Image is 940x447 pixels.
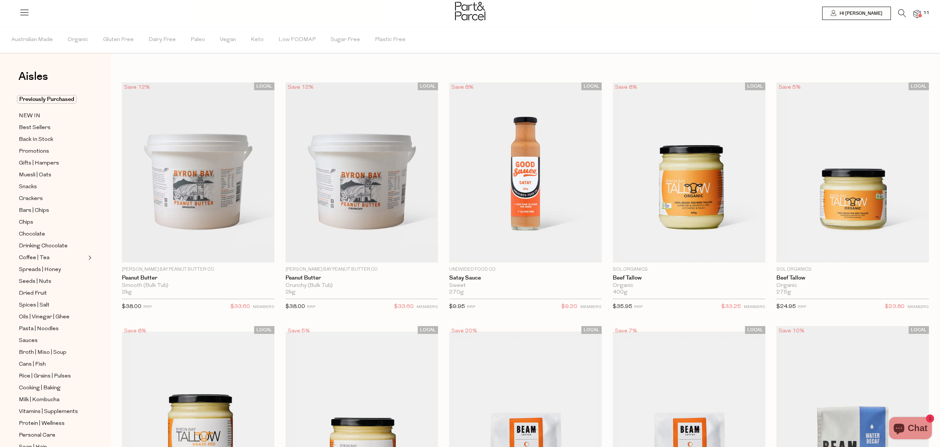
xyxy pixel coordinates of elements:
[122,266,274,273] p: [PERSON_NAME] Bay Peanut Butter Co
[776,289,791,296] span: 275g
[254,326,274,334] span: LOCAL
[449,266,602,273] p: Undivided Food Co.
[19,360,46,369] span: Cans | Fish
[19,182,86,192] a: Snacks
[19,407,78,416] span: Vitamins | Supplements
[307,305,315,309] small: RRP
[19,218,33,227] span: Chips
[922,10,931,16] span: 11
[418,82,438,90] span: LOCAL
[19,254,49,263] span: Coffee | Tea
[449,304,465,309] span: $9.95
[417,305,438,309] small: MEMBERS
[19,289,86,298] a: Dried Fruit
[19,123,51,132] span: Best Sellers
[19,265,61,274] span: Spreads | Honey
[613,275,765,281] a: Beef Tallow
[19,395,86,404] a: Milk | Kombucha
[776,266,929,273] p: Sol Organics
[19,123,86,132] a: Best Sellers
[19,135,53,144] span: Back In Stock
[19,336,86,345] a: Sauces
[230,302,250,312] span: $33.60
[745,82,765,90] span: LOCAL
[19,147,86,156] a: Promotions
[887,417,934,441] inbox-online-store-chat: Shopify online store chat
[122,289,132,296] span: 2kg
[19,372,86,381] a: Rice | Grains | Pulses
[19,431,55,440] span: Personal Care
[613,326,639,336] div: Save 7%
[19,383,86,393] a: Cooking | Baking
[19,147,49,156] span: Promotions
[286,304,305,309] span: $38.00
[19,336,38,345] span: Sauces
[19,419,86,428] a: Protein | Wellness
[19,95,86,104] a: Previously Purchased
[19,206,49,215] span: Bars | Chips
[19,159,59,168] span: Gifts | Hampers
[278,27,316,53] span: Low FODMAP
[18,68,48,85] span: Aisles
[19,194,43,203] span: Crackers
[19,324,86,333] a: Pasta | Noodles
[19,218,86,227] a: Chips
[909,82,929,90] span: LOCAL
[455,2,485,20] img: Part&Parcel
[580,305,602,309] small: MEMBERS
[19,171,51,180] span: Muesli | Oats
[86,253,92,262] button: Expand/Collapse Coffee | Tea
[122,275,274,281] a: Peanut Butter
[776,282,929,289] div: Organic
[19,253,86,263] a: Coffee | Tea
[19,265,86,274] a: Spreads | Honey
[122,326,148,336] div: Save 8%
[909,326,929,334] span: LOCAL
[19,289,47,298] span: Dried Fruit
[581,82,602,90] span: LOCAL
[286,266,438,273] p: [PERSON_NAME] Bay Peanut Butter Co
[122,82,274,263] img: Peanut Butter
[744,305,765,309] small: MEMBERS
[68,27,88,53] span: Organic
[449,282,602,289] div: Sweet
[913,10,921,18] a: 11
[19,242,68,251] span: Drinking Chocolate
[19,348,86,357] a: Broth | Miso | Soup
[251,27,264,53] span: Keto
[375,27,406,53] span: Plastic Free
[286,289,295,296] span: 2kg
[19,372,71,381] span: Rice | Grains | Pulses
[286,326,312,336] div: Save 5%
[220,27,236,53] span: Vegan
[19,360,86,369] a: Cans | Fish
[11,27,53,53] span: Australian Made
[19,206,86,215] a: Bars | Chips
[838,10,882,17] span: Hi [PERSON_NAME]
[613,289,628,296] span: 400g
[331,27,360,53] span: Sugar Free
[449,289,464,296] span: 270g
[122,304,141,309] span: $38.00
[613,282,765,289] div: Organic
[19,313,69,322] span: Oils | Vinegar | Ghee
[613,82,765,263] img: Beef Tallow
[19,241,86,251] a: Drinking Chocolate
[286,82,438,263] img: Peanut Butter
[721,302,741,312] span: $33.25
[776,82,929,263] img: Beef Tallow
[19,194,86,203] a: Crackers
[17,95,76,104] span: Previously Purchased
[19,277,86,286] a: Seeds | Nuts
[122,82,152,92] div: Save 12%
[19,396,59,404] span: Milk | Kombucha
[613,266,765,273] p: Sol Organics
[191,27,205,53] span: Paleo
[148,27,176,53] span: Dairy Free
[19,407,86,416] a: Vitamins | Supplements
[19,312,86,322] a: Oils | Vinegar | Ghee
[254,82,274,90] span: LOCAL
[19,277,51,286] span: Seeds | Nuts
[19,183,37,192] span: Snacks
[19,301,49,310] span: Spices | Salt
